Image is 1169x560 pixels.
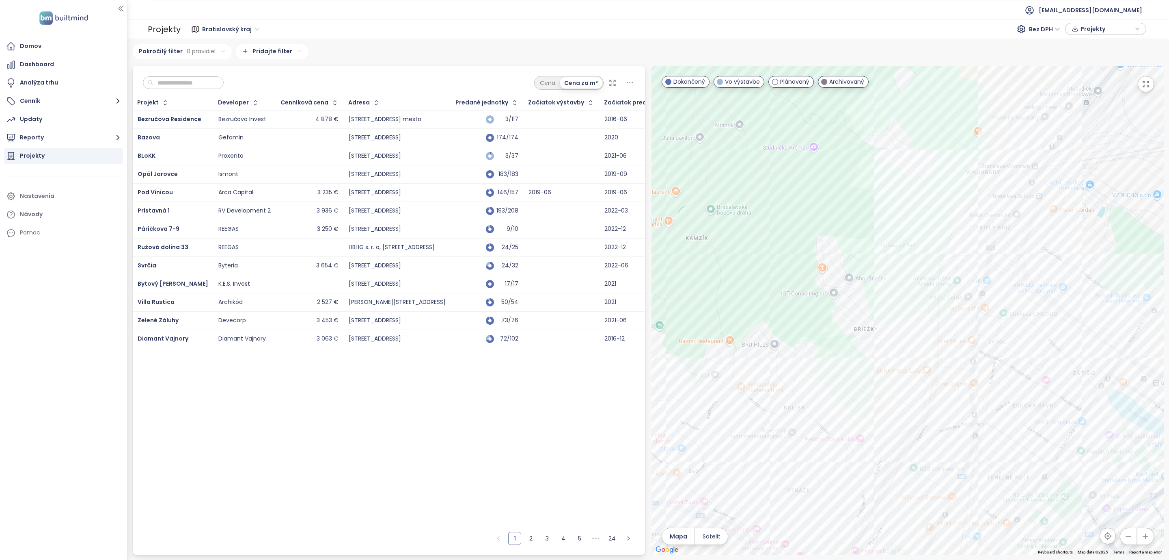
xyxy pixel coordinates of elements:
[315,116,339,123] div: 4 878 €
[317,299,339,306] div: 2 527 €
[606,532,619,545] li: 24
[1081,23,1133,35] span: Projekty
[508,532,521,545] li: 1
[4,130,123,146] button: Reporty
[604,152,627,160] div: 2021-06
[498,300,518,305] div: 50/54
[498,117,518,122] div: 3/117
[20,228,40,238] div: Pomoc
[138,152,155,160] a: BLoKK
[725,77,760,86] span: Vo výstavbe
[604,207,628,215] div: 2022-03
[218,100,249,105] div: Developer
[4,93,123,109] button: Cenník
[138,170,178,178] a: Opál Jarovce
[498,245,518,250] div: 24/25
[187,47,216,56] span: 0 pravidiel
[138,133,160,141] a: Bazova
[557,532,570,545] li: 4
[20,209,43,219] div: Návody
[349,152,401,160] div: [STREET_ADDRESS]
[524,532,537,545] li: 2
[218,189,253,196] div: Arca Capital
[673,77,705,86] span: Dokončený
[138,206,170,215] a: Prístavná 1
[138,261,156,269] a: Svrčia
[604,317,627,324] div: 2021-06
[498,263,518,268] div: 24/32
[218,207,271,215] div: RV Development 2
[138,280,208,288] span: Bytový [PERSON_NAME]
[557,532,569,545] a: 4
[604,100,656,105] div: Začiatok predaja
[498,190,518,195] div: 146/157
[492,532,505,545] button: left
[20,41,41,51] div: Domov
[560,77,602,89] div: Cena za m²
[317,207,339,215] div: 3 936 €
[498,135,518,140] div: 174/174
[137,100,159,105] div: Projekt
[138,115,201,123] a: Bezručova Residence
[535,77,560,89] div: Cena
[218,280,250,288] div: K.E.S. Invest
[703,532,720,541] span: Satelit
[541,532,554,545] li: 3
[349,116,421,123] div: [STREET_ADDRESS] mesto
[317,226,339,233] div: 3 250 €
[218,226,239,233] div: REEGAS
[574,532,586,545] a: 5
[662,528,694,545] button: Mapa
[138,188,173,196] span: Pod Vinicou
[349,189,401,196] div: [STREET_ADDRESS]
[20,59,54,69] div: Dashboard
[498,208,518,213] div: 193/208
[654,545,680,555] a: Open this area in Google Maps (opens a new window)
[348,100,370,105] div: Adresa
[202,23,259,35] span: Bratislavský kraj
[606,532,618,545] a: 24
[316,262,339,269] div: 3 654 €
[604,116,627,123] div: 2016-06
[218,152,244,160] div: Proxenta
[317,317,339,324] div: 3 453 €
[604,280,616,288] div: 2021
[138,316,179,324] a: Zelené Záluhy
[4,188,123,204] a: Nastavenia
[218,244,239,251] div: REEGAS
[349,244,435,251] div: LIBLIG s. r. o, [STREET_ADDRESS]
[670,532,687,541] span: Mapa
[509,532,521,545] a: 1
[604,335,625,343] div: 2016-12
[626,536,631,541] span: right
[528,100,584,105] div: Začiatok výstavby
[496,536,501,541] span: left
[541,532,553,545] a: 3
[280,100,328,105] div: Cenníková cena
[218,317,246,324] div: Devecorp
[492,532,505,545] li: Predchádzajúca strana
[1070,23,1142,35] div: button
[133,44,232,59] div: Pokročilý filter
[528,189,551,196] div: 2019-06
[455,100,508,105] span: Predané jednotky
[604,262,628,269] div: 2022-06
[4,75,123,91] a: Analýza trhu
[589,532,602,545] span: •••
[622,532,635,545] button: right
[349,207,401,215] div: [STREET_ADDRESS]
[349,280,401,288] div: [STREET_ADDRESS]
[4,56,123,73] a: Dashboard
[20,114,42,124] div: Updaty
[236,44,308,59] div: Pridajte filter
[20,151,45,161] div: Projekty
